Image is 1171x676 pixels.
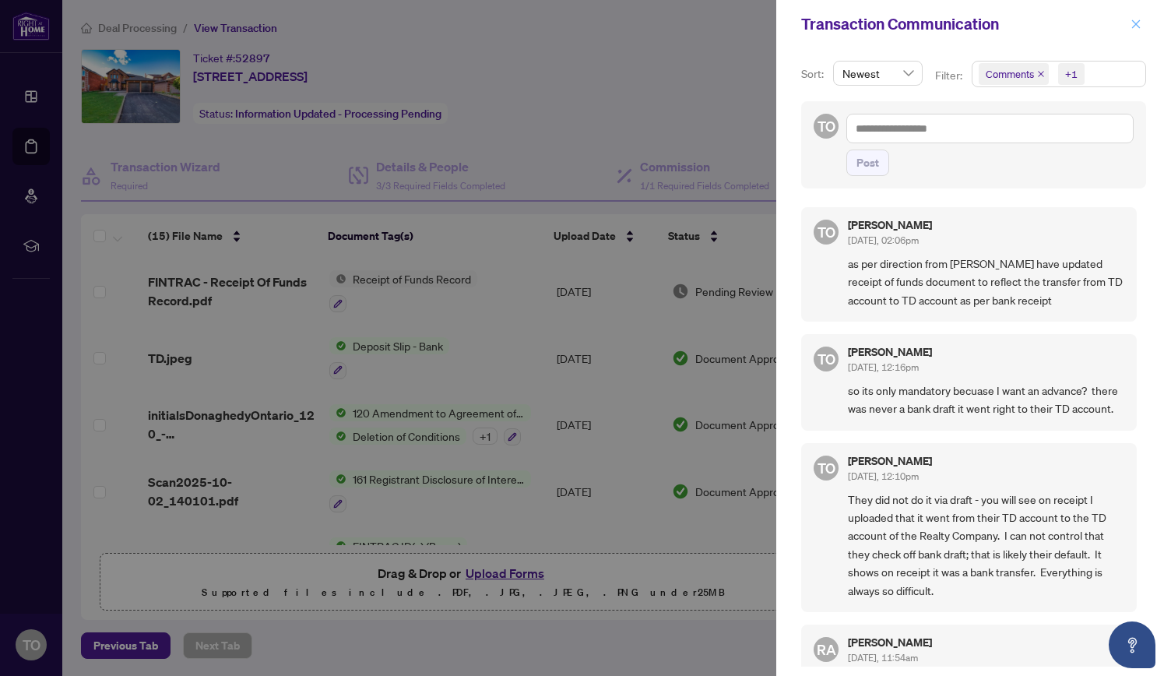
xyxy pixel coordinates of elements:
span: [DATE], 12:16pm [848,361,919,373]
span: [DATE], 02:06pm [848,234,919,246]
h5: [PERSON_NAME] [848,456,932,467]
span: Comments [979,63,1049,85]
span: [DATE], 11:54am [848,652,918,664]
h5: [PERSON_NAME] [848,347,932,357]
span: TO [818,115,835,137]
span: TO [818,348,835,370]
span: Newest [842,62,913,85]
span: TO [818,457,835,479]
span: close [1037,70,1045,78]
button: Post [846,150,889,176]
p: Filter: [935,67,965,84]
p: Sort: [801,65,827,83]
div: +1 [1065,66,1078,82]
span: Comments [986,66,1034,82]
span: as per direction from [PERSON_NAME] have updated receipt of funds document to reflect the transfe... [848,255,1124,309]
span: close [1131,19,1141,30]
h5: [PERSON_NAME] [848,220,932,231]
span: [DATE], 12:10pm [848,470,919,482]
span: RA [817,639,836,660]
span: TO [818,221,835,243]
div: Transaction Communication [801,12,1126,36]
span: They did not do it via draft - you will see on receipt I uploaded that it went from their TD acco... [848,491,1124,600]
span: so its only mandatory becuase I want an advance? there was never a bank draft it went right to th... [848,382,1124,418]
button: Open asap [1109,621,1155,668]
h5: [PERSON_NAME] [848,637,932,648]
